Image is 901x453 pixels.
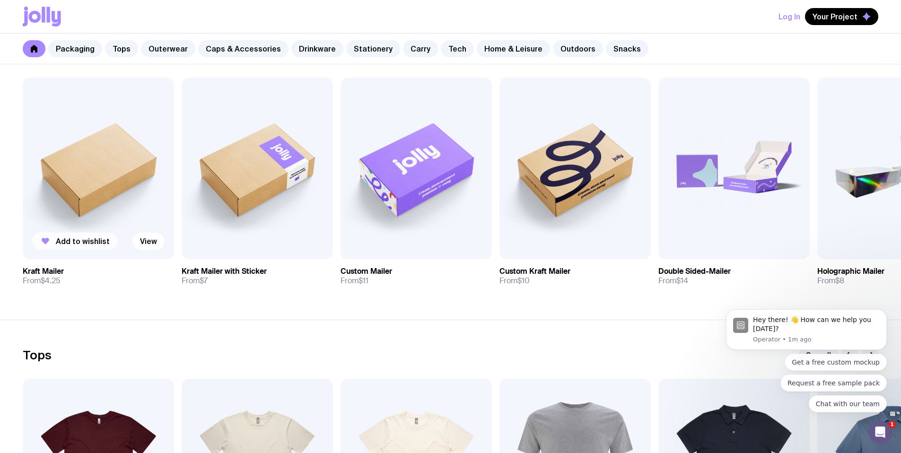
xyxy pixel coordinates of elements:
[359,276,368,286] span: $11
[56,236,110,246] span: Add to wishlist
[477,40,550,57] a: Home & Leisure
[658,259,810,293] a: Double Sided-MailerFrom$14
[346,40,400,57] a: Stationery
[606,40,648,57] a: Snacks
[141,40,195,57] a: Outerwear
[499,267,570,276] h3: Custom Kraft Mailer
[41,276,61,286] span: $4.25
[813,12,857,21] span: Your Project
[198,40,289,57] a: Caps & Accessories
[182,259,333,293] a: Kraft Mailer with StickerFrom$7
[341,259,492,293] a: Custom MailerFrom$11
[441,40,474,57] a: Tech
[105,40,138,57] a: Tops
[291,40,343,57] a: Drinkware
[676,276,688,286] span: $14
[403,40,438,57] a: Carry
[182,267,267,276] h3: Kraft Mailer with Sticker
[23,276,61,286] span: From
[499,259,651,293] a: Custom Kraft MailerFrom$10
[23,348,52,362] h2: Tops
[805,8,878,25] button: Your Project
[658,276,688,286] span: From
[23,259,174,293] a: Kraft MailerFrom$4.25
[712,236,901,427] iframe: Intercom notifications message
[200,276,208,286] span: $7
[888,421,896,428] span: 1
[23,267,64,276] h3: Kraft Mailer
[132,233,165,250] a: View
[553,40,603,57] a: Outdoors
[341,267,392,276] h3: Custom Mailer
[869,421,892,444] iframe: Intercom live chat
[517,276,530,286] span: $10
[182,276,208,286] span: From
[658,267,731,276] h3: Double Sided-Mailer
[341,276,368,286] span: From
[48,40,102,57] a: Packaging
[499,276,530,286] span: From
[32,233,117,250] button: Add to wishlist
[779,8,800,25] button: Log In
